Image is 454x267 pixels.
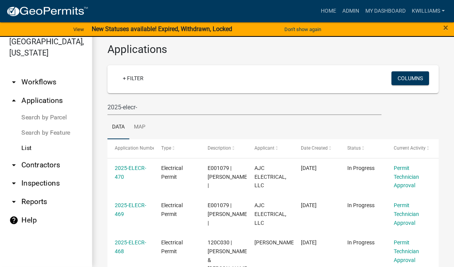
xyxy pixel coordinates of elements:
i: arrow_drop_down [9,179,18,188]
span: Status [347,145,361,151]
button: Columns [391,71,429,85]
a: Data [107,115,129,140]
datatable-header-cell: Description [200,139,247,158]
a: Permit Technician Approval [394,202,419,226]
i: arrow_drop_up [9,96,18,105]
span: In Progress [347,165,375,171]
a: Permit Technician Approval [394,239,419,263]
span: 08/21/2025 [301,165,317,171]
a: 2025-ELECR-470 [115,165,146,180]
a: Home [318,4,339,18]
a: Permit Technician Approval [394,165,419,189]
button: Close [443,23,448,32]
span: In Progress [347,202,375,208]
i: help [9,216,18,225]
span: × [443,22,448,33]
span: Type [161,145,171,151]
i: arrow_drop_down [9,77,18,87]
span: AJC ELECTRICAL, LLC [254,202,286,226]
span: Electrical Permit [161,202,183,217]
button: Don't show again [281,23,324,36]
input: Search for applications [107,99,381,115]
span: 08/21/2025 [301,202,317,208]
strong: New Statuses available! Expired, Withdrawn, Locked [92,25,232,33]
span: In Progress [347,239,375,246]
a: + Filter [117,71,150,85]
h3: Applications [107,43,439,56]
span: Electrical Permit [161,239,183,254]
datatable-header-cell: Application Number [107,139,154,158]
a: Map [129,115,150,140]
span: Current Activity [394,145,426,151]
span: E001079 | GILLILAND OLIVER E III | [208,202,249,226]
a: kwilliams [409,4,448,18]
span: E001079 | GILLILAND OLIVER E III | [208,165,249,189]
datatable-header-cell: Type [154,139,200,158]
a: 2025-ELECR-469 [115,202,146,217]
span: 08/21/2025 [301,239,317,246]
span: AJC ELECTRICAL, LLC [254,165,286,189]
a: 2025-ELECR-468 [115,239,146,254]
datatable-header-cell: Date Created [294,139,340,158]
i: arrow_drop_down [9,160,18,170]
span: Electrical Permit [161,165,183,180]
i: arrow_drop_down [9,197,18,206]
a: Admin [339,4,362,18]
span: Mimoza Fetai [254,239,296,246]
span: Application Number [115,145,157,151]
span: Applicant [254,145,274,151]
datatable-header-cell: Status [340,139,386,158]
a: View [70,23,87,36]
a: My Dashboard [362,4,409,18]
datatable-header-cell: Applicant [247,139,293,158]
span: Date Created [301,145,328,151]
span: Description [208,145,231,151]
datatable-header-cell: Current Activity [386,139,433,158]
